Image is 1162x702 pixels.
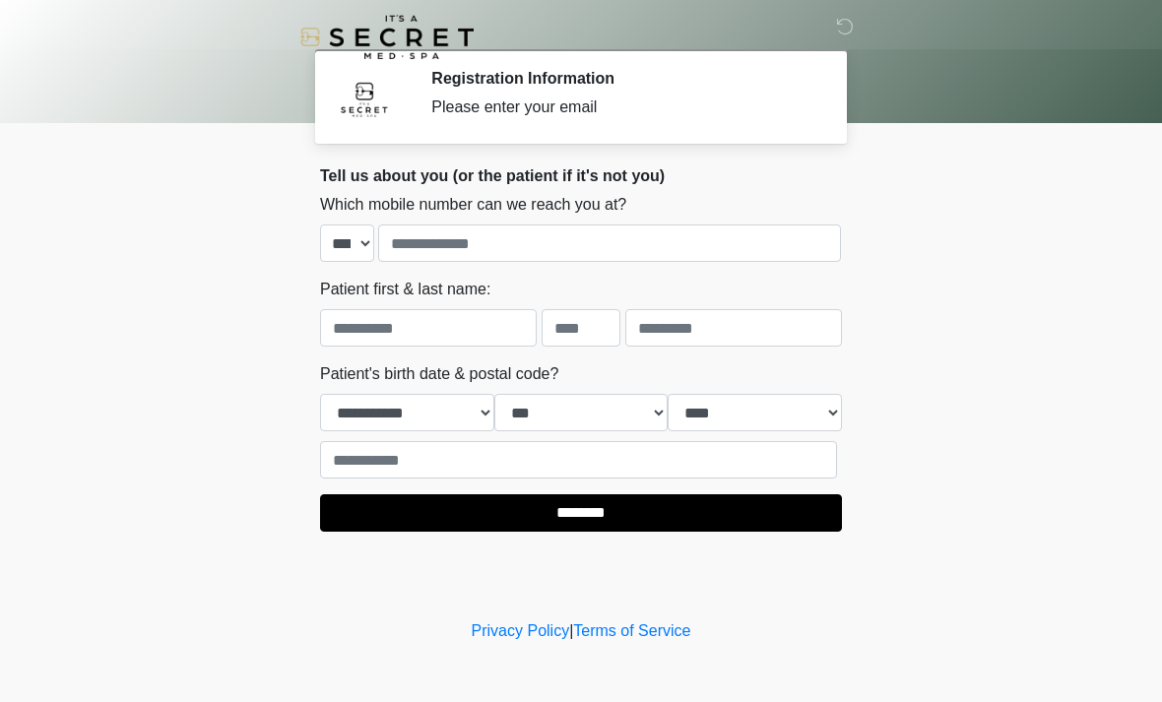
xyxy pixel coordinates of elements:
[431,69,812,88] h2: Registration Information
[472,622,570,639] a: Privacy Policy
[300,15,474,59] img: It's A Secret Med Spa Logo
[569,622,573,639] a: |
[320,362,558,386] label: Patient's birth date & postal code?
[320,166,842,185] h2: Tell us about you (or the patient if it's not you)
[431,96,812,119] div: Please enter your email
[335,69,394,128] img: Agent Avatar
[320,193,626,217] label: Which mobile number can we reach you at?
[320,278,490,301] label: Patient first & last name:
[573,622,690,639] a: Terms of Service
